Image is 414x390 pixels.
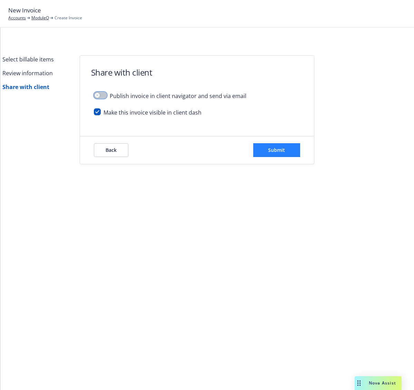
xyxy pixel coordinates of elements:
[369,380,396,386] span: Nova Assist
[55,15,82,21] span: Create Invoice
[94,143,128,157] button: Back
[355,376,363,390] div: Drag to move
[8,6,41,15] span: New Invoice
[253,143,300,157] button: Submit
[355,376,402,390] button: Nova Assist
[106,147,117,153] span: Back
[103,108,201,117] span: Make this invoice visible in client dash
[2,55,54,64] div: Select billable items
[110,92,246,100] span: Publish invoice in client navigator and send via email
[31,15,49,21] a: ModuleQ
[8,15,26,21] a: Accounts
[91,67,152,78] h1: Share with client
[268,147,285,153] span: Submit
[2,69,53,77] div: Review information
[2,83,49,91] div: Share with client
